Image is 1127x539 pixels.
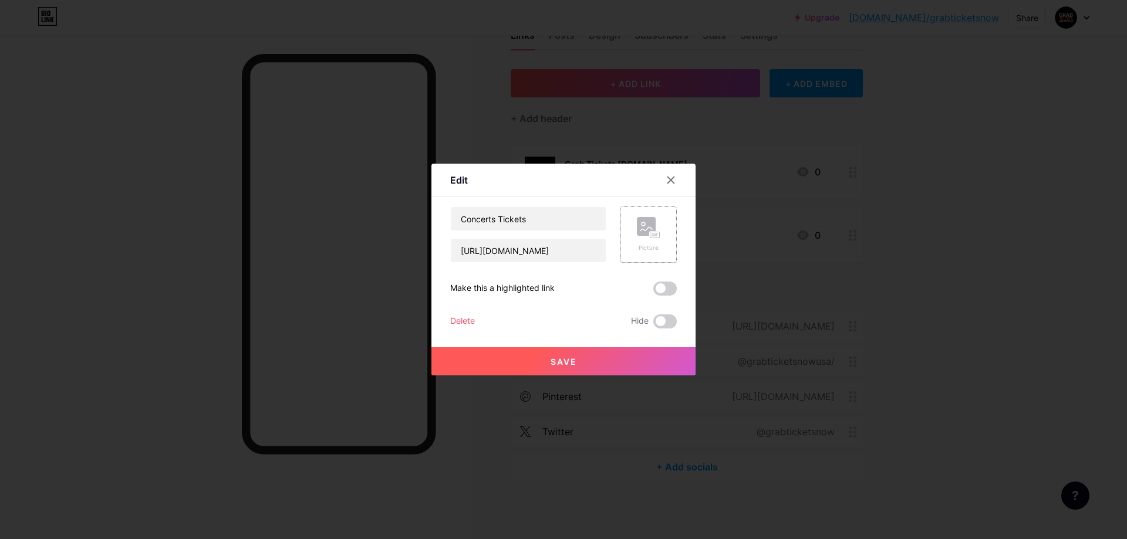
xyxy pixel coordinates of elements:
button: Save [431,347,696,375]
input: URL [451,239,606,262]
input: Title [451,207,606,230]
span: Save [551,357,577,367]
span: Hide [631,314,649,328]
div: Make this a highlighted link [450,282,555,296]
div: Picture [637,243,660,252]
div: Delete [450,314,475,328]
div: Edit [450,173,468,187]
